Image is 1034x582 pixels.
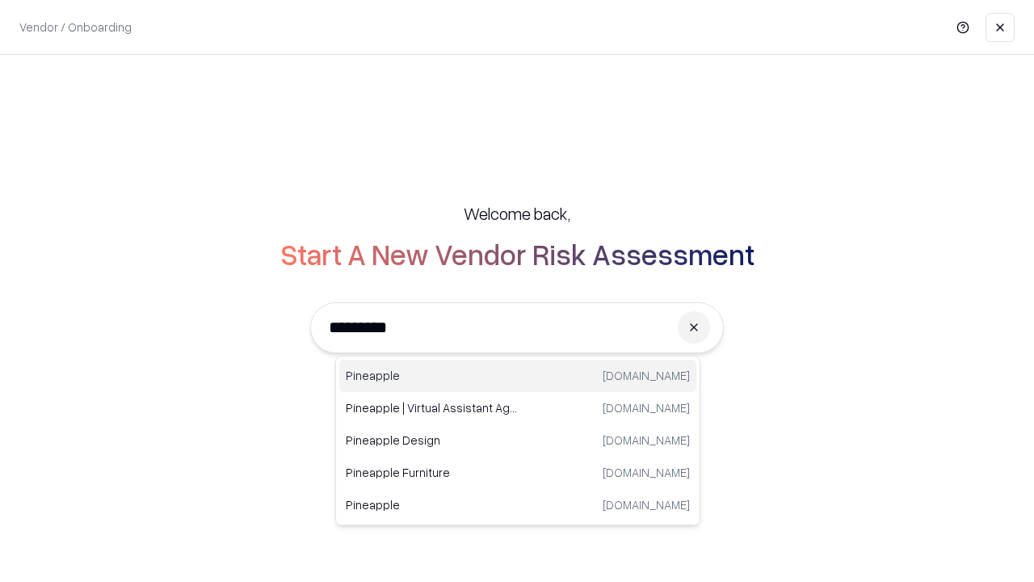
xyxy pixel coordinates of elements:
div: Suggestions [335,356,700,525]
p: [DOMAIN_NAME] [603,399,690,416]
p: Pineapple | Virtual Assistant Agency [346,399,518,416]
p: Pineapple [346,367,518,384]
h2: Start A New Vendor Risk Assessment [280,238,754,270]
p: [DOMAIN_NAME] [603,367,690,384]
p: Vendor / Onboarding [19,19,132,36]
p: [DOMAIN_NAME] [603,432,690,449]
p: [DOMAIN_NAME] [603,464,690,481]
p: [DOMAIN_NAME] [603,496,690,513]
p: Pineapple Design [346,432,518,449]
p: Pineapple [346,496,518,513]
h5: Welcome back, [464,202,570,225]
p: Pineapple Furniture [346,464,518,481]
